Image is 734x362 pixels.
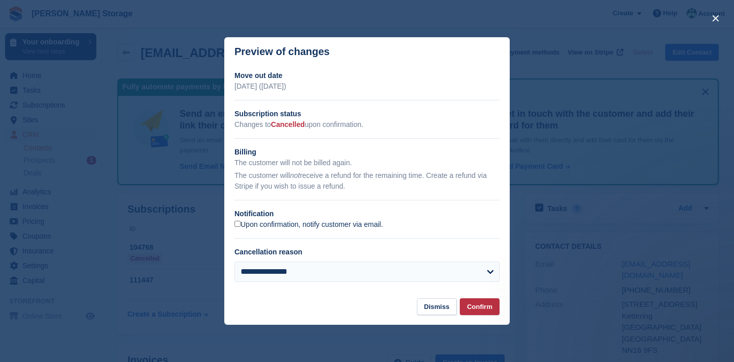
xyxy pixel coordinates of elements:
[234,158,500,168] p: The customer will not be billed again.
[234,81,500,92] p: [DATE] ([DATE])
[234,221,241,227] input: Upon confirmation, notify customer via email.
[234,147,500,158] h2: Billing
[234,209,500,219] h2: Notification
[234,170,500,192] p: The customer will receive a refund for the remaining time. Create a refund via Stripe if you wish...
[234,109,500,119] h2: Subscription status
[234,46,330,58] p: Preview of changes
[271,120,305,128] span: Cancelled
[234,119,500,130] p: Changes to upon confirmation.
[707,10,724,27] button: close
[234,70,500,81] h2: Move out date
[290,171,300,179] em: not
[460,298,500,315] button: Confirm
[234,220,383,229] label: Upon confirmation, notify customer via email.
[417,298,457,315] button: Dismiss
[234,248,302,256] label: Cancellation reason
